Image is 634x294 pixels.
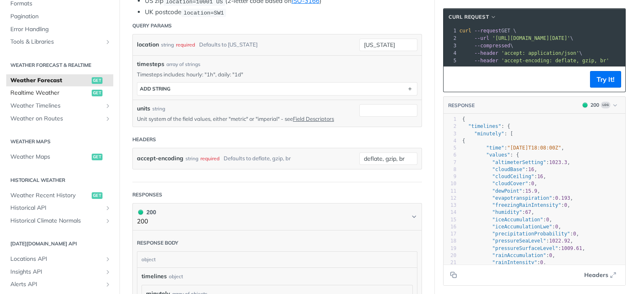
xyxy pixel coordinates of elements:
div: 7 [444,159,456,166]
span: Weather Timelines [10,102,102,110]
div: 17 [444,230,456,238]
span: "dewPoint" [492,188,522,194]
span: Pagination [10,12,111,21]
div: 5 [444,57,458,64]
span: \ [459,43,513,49]
span: --compressed [474,43,510,49]
button: cURL Request [446,13,500,21]
span: "pressureSurfaceLevel" [492,245,558,251]
div: Defaults to deflate, gzip, br [224,152,291,164]
span: --request [474,28,501,34]
span: : { [462,152,519,158]
span: : , [462,252,555,258]
div: 18 [444,238,456,245]
span: 1022.92 [549,238,571,244]
span: "cloudCover" [492,181,528,186]
div: object [137,252,415,267]
span: Alerts API [10,280,102,289]
div: 16 [444,223,456,230]
button: ADD string [137,83,417,95]
button: Show subpages for Weather Timelines [105,103,111,109]
div: 200 [590,101,599,109]
span: --url [474,35,489,41]
span: "rainIntensity" [492,260,537,265]
button: Show subpages for Historical Climate Normals [105,218,111,224]
span: "cloudCeiling" [492,174,534,179]
span: : , [462,174,546,179]
span: 200 [583,103,588,108]
div: 3 [444,130,456,137]
a: Historical Climate NormalsShow subpages for Historical Climate Normals [6,215,113,227]
div: 4 [444,49,458,57]
span: : [ [462,131,513,137]
span: 1023.3 [549,159,567,165]
label: units [137,104,150,113]
p: 200 [137,217,156,226]
div: required [200,152,219,164]
div: 15 [444,216,456,223]
button: Show subpages for Locations API [105,256,111,262]
span: Error Handling [10,25,111,34]
a: Historical APIShow subpages for Historical API [6,202,113,214]
div: 21 [444,259,456,266]
div: Query Params [132,22,172,29]
div: 11 [444,188,456,195]
span: : , [462,238,573,244]
div: required [176,39,195,51]
h2: [DATE][DOMAIN_NAME] API [6,240,113,247]
a: Error Handling [6,23,113,36]
span: "[DATE]T18:08:00Z" [507,145,561,151]
span: 0 [573,231,576,237]
span: 0.193 [555,195,570,201]
button: 200200Log [578,101,621,109]
span: Realtime Weather [10,89,90,97]
span: Historical Climate Normals [10,217,102,225]
div: 9 [444,173,456,180]
div: Defaults to [US_STATE] [199,39,258,51]
span: timesteps [137,60,164,69]
a: Insights APIShow subpages for Insights API [6,266,113,278]
div: 1 [444,116,456,123]
div: 8 [444,166,456,173]
span: Weather Forecast [10,76,90,85]
span: Weather Maps [10,153,90,161]
a: Locations APIShow subpages for Locations API [6,253,113,265]
button: Show subpages for Weather on Routes [105,115,111,122]
span: Insights API [10,268,102,276]
span: 0 [555,224,558,230]
button: Copy to clipboard [448,73,459,86]
div: 3 [444,42,458,49]
button: RESPONSE [448,101,475,110]
span: : , [462,260,546,265]
a: Field Descriptors [293,115,334,122]
button: Show subpages for Alerts API [105,281,111,288]
div: 13 [444,202,456,209]
span: get [92,77,102,84]
span: "iceAccumulationLwe" [492,224,552,230]
span: Locations API [10,255,102,263]
div: ADD string [140,86,171,92]
span: 15.9 [525,188,537,194]
span: 0 [564,202,567,208]
div: string [161,39,174,51]
span: "minutely" [474,131,504,137]
button: Show subpages for Insights API [105,269,111,275]
div: Headers [132,136,156,143]
li: UK postcode [145,7,422,17]
span: --header [474,50,498,56]
span: Headers [584,271,608,279]
span: 200 [138,210,143,215]
a: Weather Forecastget [6,74,113,87]
div: Response body [137,239,178,247]
span: 16 [537,174,543,179]
p: Unit system of the field values, either "metric" or "imperial" - see [137,115,347,122]
h2: Historical Weather [6,176,113,184]
div: 1 [444,27,458,34]
span: "iceAccumulation" [492,217,543,223]
span: 67 [525,209,531,215]
span: --header [474,58,498,64]
span: "pressureSeaLevel" [492,238,546,244]
a: Weather TimelinesShow subpages for Weather Timelines [6,100,113,112]
span: get [92,154,102,160]
span: : , [462,202,570,208]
